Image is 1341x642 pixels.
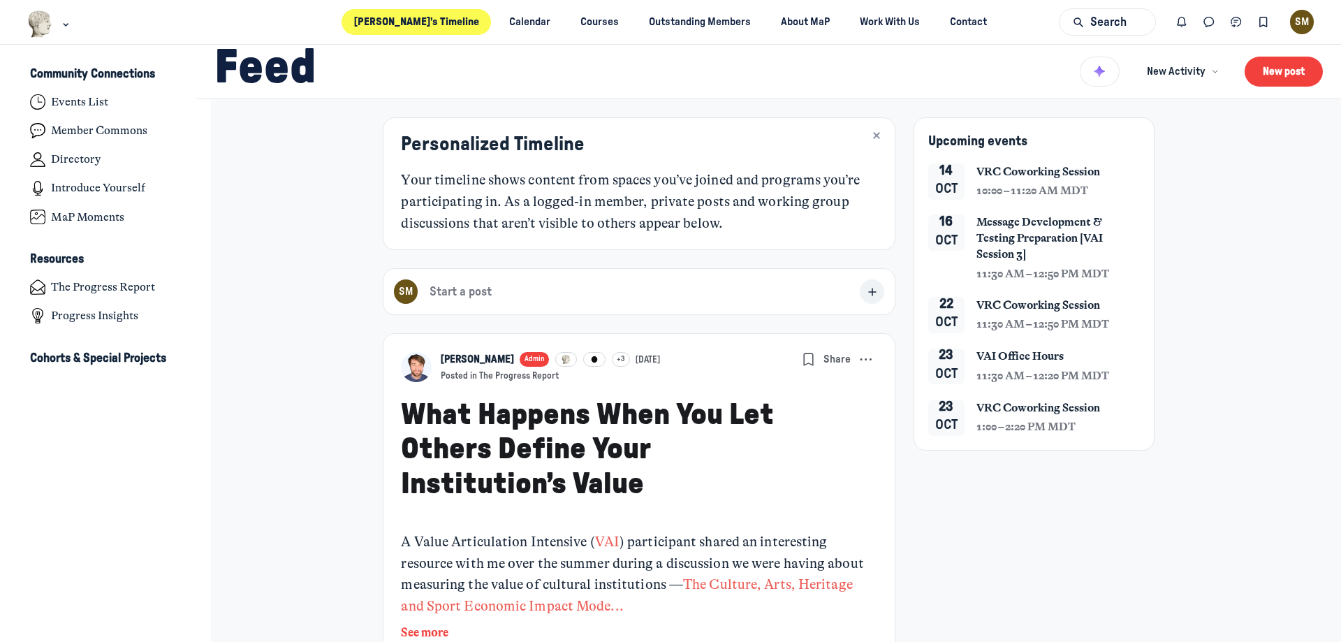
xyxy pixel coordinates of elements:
[939,297,953,312] div: 22
[938,9,999,35] a: Contact
[51,181,145,195] h4: Introduce Yourself
[935,178,958,200] div: Oct
[30,351,166,366] h3: Cohorts & Special Projects
[976,400,1141,435] a: VRC Coworking Session1:00 – 2:20 PM MDT
[939,163,953,179] div: 14
[636,354,660,366] a: [DATE]
[769,9,842,35] a: About MaP
[30,252,84,267] h3: Resources
[525,354,545,365] span: Admin
[928,135,1027,148] span: Upcoming events
[821,349,854,370] button: Share
[18,63,193,87] button: Community ConnectionsCollapse space
[51,95,108,109] h4: Events List
[51,124,147,138] h4: Member Commons
[18,248,193,272] button: ResourcesCollapse space
[401,624,877,642] button: See more
[342,9,491,35] a: [PERSON_NAME]’s Timeline
[848,9,932,35] a: Work With Us
[214,39,1068,104] h1: Feed
[401,133,877,156] h3: Personalized Timeline
[18,204,193,230] a: MaP Moments
[18,89,193,115] a: Events List
[18,175,193,201] a: Introduce Yourself
[18,147,193,173] a: Directory
[976,298,1141,333] a: VRC Coworking Session11:30 AM – 12:50 PM MDT
[30,67,155,82] h3: Community Connections
[497,9,562,35] a: Calendar
[976,349,1064,365] span: VAI Office Hours
[1080,57,1120,87] button: Summarize
[51,280,155,294] h4: The Progress Report
[401,400,774,499] a: What Happens When You Let Others Define Your Institution’s Value
[976,164,1100,180] span: VRC Coworking Session
[976,214,1141,263] span: Message Development & Testing Preparation [VAI Session 3]
[51,152,101,166] h4: Directory
[1196,8,1223,36] button: Direct messages
[976,316,1109,333] span: 11:30 AM – 12:50 PM MDT
[1138,58,1227,85] button: New Activity
[401,352,431,382] a: View Kyle Bowen profile
[976,183,1088,199] span: 10:00 – 11:20 AM MDT
[935,230,958,251] div: Oct
[401,532,877,618] p: A Value Articulation Intensive ( ) participant shared an interesting resource with me over the su...
[976,164,1141,199] a: VRC Coworking Session10:00 – 11:20 AM MDT
[939,400,953,415] div: 23
[18,275,193,300] a: The Progress Report
[1168,8,1196,36] button: Notifications
[1223,8,1250,36] button: Chat threads
[1245,57,1323,87] button: New post
[935,312,958,333] div: Oct
[441,352,514,367] a: View Kyle Bowen profile
[1250,8,1277,36] button: Bookmarks
[976,349,1141,384] a: VAI Office Hours11:30 AM – 12:20 PM MDT
[18,303,193,329] a: Progress Insights
[569,9,631,35] a: Courses
[18,346,193,370] button: Cohorts & Special ProjectsExpand space
[441,352,661,382] button: View Kyle Bowen profileAdmin+3[DATE]Posted in The Progress Report
[1080,53,1120,89] button: Summarize
[976,368,1109,384] span: 11:30 AM – 12:20 PM MDT
[637,9,763,35] a: Outstanding Members
[430,284,492,300] span: Start a post
[51,210,124,224] h4: MaP Moments
[196,45,1341,99] header: Page Header
[51,309,138,323] h4: Progress Insights
[1059,8,1155,36] button: Search
[18,118,193,144] a: Member Commons
[595,534,620,550] a: VAI
[976,419,1076,435] span: 1:00 – 2:20 PM MDT
[383,268,895,315] button: Start a post
[617,354,624,365] span: +3
[1147,64,1206,80] span: New Activity
[939,214,953,230] div: 16
[1290,10,1314,34] div: SM
[976,214,1141,282] a: Message Development & Testing Preparation [VAI Session 3]11:30 AM – 12:50 PM MDT
[935,414,958,436] div: Oct
[27,9,73,39] button: Museums as Progress logo
[976,266,1109,282] span: 11:30 AM – 12:50 PM MDT
[939,348,953,363] div: 23
[856,349,877,370] button: Post actions
[1290,10,1314,34] button: User menu options
[823,352,851,367] span: Share
[401,170,877,234] div: Your timeline shows content from spaces you’ve joined and programs you’re participating in. As a ...
[935,363,958,385] div: Oct
[441,370,559,382] button: Posted in The Progress Report
[976,298,1100,314] span: VRC Coworking Session
[394,279,418,304] div: SM
[976,400,1100,416] span: VRC Coworking Session
[27,10,53,38] img: Museums as Progress logo
[798,349,819,370] button: Bookmarks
